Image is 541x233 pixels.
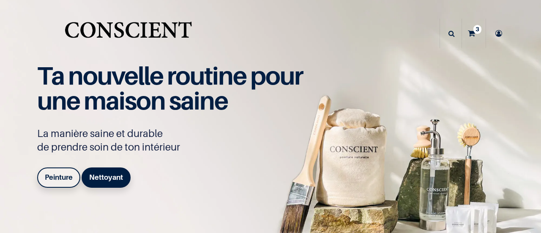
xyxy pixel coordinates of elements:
[37,60,303,115] span: Ta nouvelle routine pour une maison saine
[37,127,312,154] p: La manière saine et durable de prendre soin de ton intérieur
[63,17,194,50] a: Logo of Conscient
[497,178,537,218] iframe: Tidio Chat
[63,17,194,50] img: Conscient
[473,25,481,33] sup: 3
[45,173,73,181] b: Peinture
[37,167,80,188] a: Peinture
[89,173,123,181] b: Nettoyant
[462,19,486,48] a: 3
[82,167,131,188] a: Nettoyant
